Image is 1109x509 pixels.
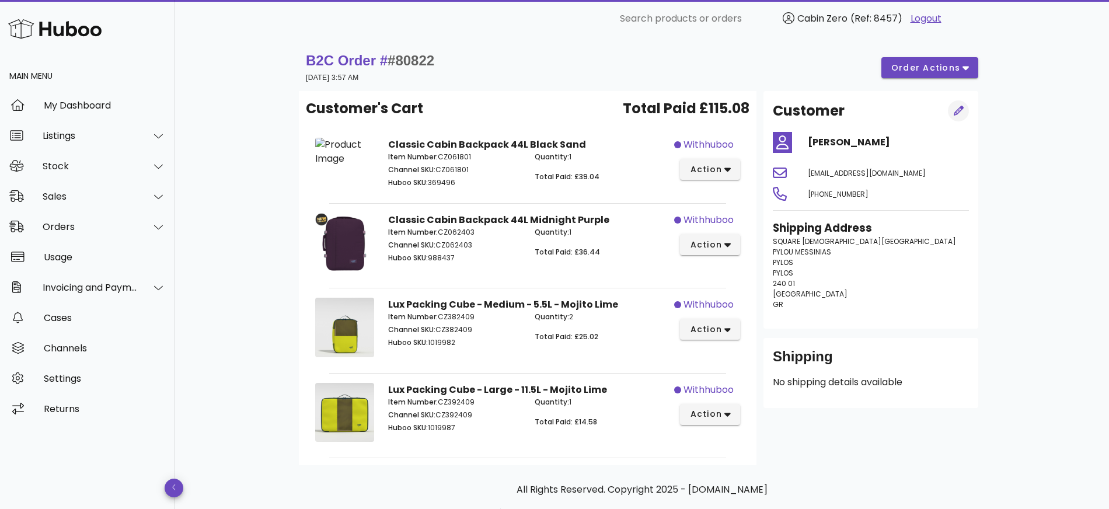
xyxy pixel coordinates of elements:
div: Orders [43,221,138,232]
span: [PHONE_NUMBER] [808,189,869,199]
span: Item Number: [388,397,438,407]
img: Product Image [315,298,374,357]
p: No shipping details available [773,375,969,389]
div: Cases [44,312,166,323]
p: CZ392409 [388,410,521,420]
h2: Customer [773,100,845,121]
div: Stock [43,161,138,172]
span: Huboo SKU: [388,253,428,263]
span: Quantity: [535,152,569,162]
button: action [680,234,740,255]
button: action [680,159,740,180]
span: Customer's Cart [306,98,423,119]
span: [GEOGRAPHIC_DATA] [773,289,848,299]
span: Channel SKU: [388,240,435,250]
span: withhuboo [683,383,734,397]
div: My Dashboard [44,100,166,111]
span: Total Paid £115.08 [623,98,749,119]
img: Product Image [315,138,374,166]
span: PYLOS [773,257,793,267]
span: withhuboo [683,298,734,312]
span: Quantity: [535,227,569,237]
h4: [PERSON_NAME] [808,135,969,149]
span: [EMAIL_ADDRESS][DOMAIN_NAME] [808,168,926,178]
div: Channels [44,343,166,354]
strong: Lux Packing Cube - Medium - 5.5L - Mojito Lime [388,298,618,311]
button: action [680,319,740,340]
button: action [680,404,740,425]
div: Listings [43,130,138,141]
span: order actions [891,62,961,74]
span: Channel SKU: [388,325,435,334]
div: Sales [43,191,138,202]
span: Huboo SKU: [388,423,428,433]
span: Total Paid: £36.44 [535,247,600,257]
span: Item Number: [388,312,438,322]
span: SQUARE [DEMOGRAPHIC_DATA][GEOGRAPHIC_DATA] PYLOU MESSINIAS [773,236,956,257]
span: withhuboo [683,138,734,152]
div: Usage [44,252,166,263]
span: Quantity: [535,397,569,407]
div: Settings [44,373,166,384]
span: Huboo SKU: [388,337,428,347]
img: Huboo Logo [8,16,102,41]
span: withhuboo [683,213,734,227]
div: Invoicing and Payments [43,282,138,293]
p: CZ061801 [388,152,521,162]
span: Huboo SKU: [388,177,428,187]
span: Item Number: [388,152,438,162]
span: 240 01 [773,278,795,288]
span: #80822 [388,53,434,68]
div: Returns [44,403,166,414]
span: Channel SKU: [388,165,435,175]
span: action [689,163,722,176]
span: Channel SKU: [388,410,435,420]
small: [DATE] 3:57 AM [306,74,359,82]
p: CZ392409 [388,397,521,407]
button: order actions [881,57,978,78]
strong: Classic Cabin Backpack 44L Black Sand [388,138,586,151]
p: 1 [535,227,667,238]
div: Shipping [773,347,969,375]
span: action [689,408,722,420]
strong: Lux Packing Cube - Large - 11.5L - Mojito Lime [388,383,607,396]
span: action [689,323,722,336]
p: 369496 [388,177,521,188]
p: CZ382409 [388,325,521,335]
p: 1019982 [388,337,521,348]
span: Total Paid: £39.04 [535,172,599,182]
img: Product Image [315,383,374,442]
span: Quantity: [535,312,569,322]
h3: Shipping Address [773,220,969,236]
span: Item Number: [388,227,438,237]
p: CZ062403 [388,240,521,250]
p: 1019987 [388,423,521,433]
span: PYLOS [773,268,793,278]
strong: Classic Cabin Backpack 44L Midnight Purple [388,213,609,226]
p: All Rights Reserved. Copyright 2025 - [DOMAIN_NAME] [308,483,976,497]
span: (Ref: 8457) [850,12,902,25]
strong: B2C Order # [306,53,434,68]
p: 2 [535,312,667,322]
span: Cabin Zero [797,12,848,25]
p: CZ061801 [388,165,521,175]
p: 1 [535,152,667,162]
img: Product Image [315,213,374,272]
p: 988437 [388,253,521,263]
p: CZ062403 [388,227,521,238]
a: Logout [911,12,941,26]
p: 1 [535,397,667,407]
span: Total Paid: £25.02 [535,332,598,341]
span: action [689,239,722,251]
p: CZ382409 [388,312,521,322]
span: GR [773,299,783,309]
span: Total Paid: £14.58 [535,417,597,427]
